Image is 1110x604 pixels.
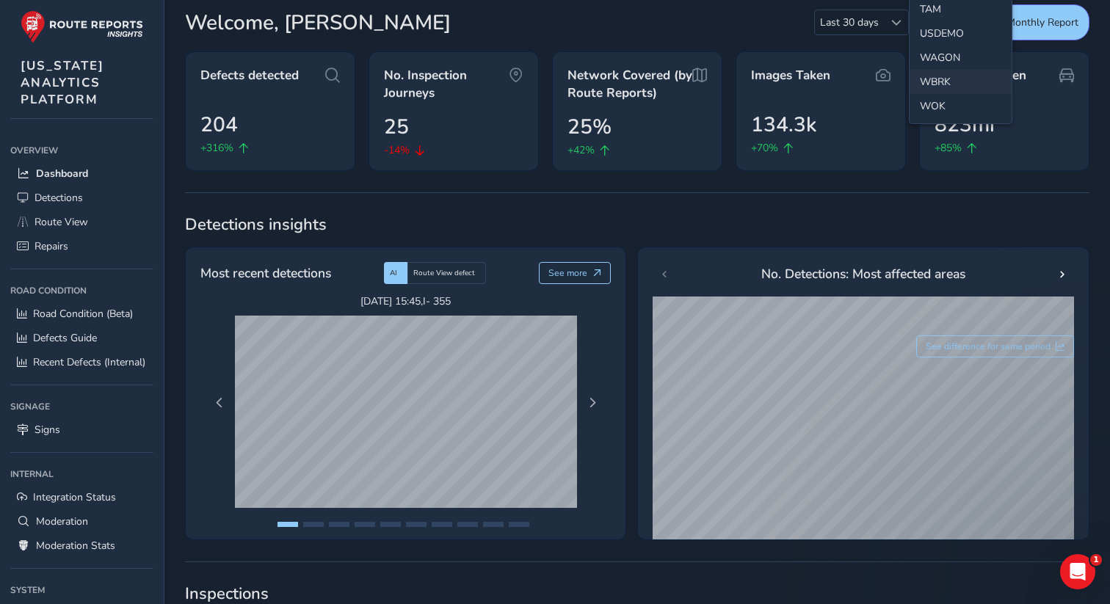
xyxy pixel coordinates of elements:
[200,263,331,283] span: Most recent detections
[751,67,830,84] span: Images Taken
[483,522,504,527] button: Page 9
[935,109,995,140] span: 823mi
[10,210,153,234] a: Route View
[567,142,595,158] span: +42%
[355,522,375,527] button: Page 4
[751,140,778,156] span: +70%
[916,335,1075,357] button: See difference for same period
[10,280,153,302] div: Road Condition
[380,522,401,527] button: Page 5
[10,161,153,186] a: Dashboard
[548,267,587,279] span: See more
[10,418,153,442] a: Signs
[384,262,407,284] div: AI
[10,579,153,601] div: System
[384,142,410,158] span: -14%
[10,139,153,161] div: Overview
[10,302,153,326] a: Road Condition (Beta)
[384,112,409,142] span: 25
[910,46,1012,70] li: WAGON
[751,109,816,140] span: 134.3k
[10,534,153,558] a: Moderation Stats
[36,167,88,181] span: Dashboard
[33,331,97,345] span: Defects Guide
[35,423,60,437] span: Signs
[200,109,238,140] span: 204
[761,264,965,283] span: No. Detections: Most affected areas
[10,350,153,374] a: Recent Defects (Internal)
[910,94,1012,118] li: WOK
[815,10,884,34] span: Last 30 days
[1090,554,1102,566] span: 1
[956,15,1078,29] span: Download Monthly Report
[910,21,1012,46] li: USDEMO
[935,140,962,156] span: +85%
[407,262,486,284] div: Route View defect
[35,215,88,229] span: Route View
[10,463,153,485] div: Internal
[457,522,478,527] button: Page 8
[432,522,452,527] button: Page 7
[926,341,1051,352] span: See difference for same period
[33,355,145,369] span: Recent Defects (Internal)
[329,522,349,527] button: Page 3
[10,509,153,534] a: Moderation
[35,191,83,205] span: Detections
[36,539,115,553] span: Moderation Stats
[582,393,603,413] button: Next Page
[539,262,612,284] button: See more
[33,307,133,321] span: Road Condition (Beta)
[1060,554,1095,589] iframe: Intercom live chat
[35,239,68,253] span: Repairs
[21,57,104,108] span: [US_STATE] ANALYTICS PLATFORM
[21,10,143,43] img: rr logo
[185,214,1089,236] span: Detections insights
[390,268,397,278] span: AI
[10,396,153,418] div: Signage
[36,514,88,528] span: Moderation
[910,70,1012,94] li: WBRK
[413,268,475,278] span: Route View defect
[33,490,116,504] span: Integration Status
[509,522,529,527] button: Page 10
[10,326,153,350] a: Defects Guide
[10,186,153,210] a: Detections
[277,522,298,527] button: Page 1
[209,393,230,413] button: Previous Page
[303,522,324,527] button: Page 2
[567,112,612,142] span: 25%
[10,485,153,509] a: Integration Status
[406,522,427,527] button: Page 6
[10,234,153,258] a: Repairs
[235,294,577,308] span: [DATE] 15:45 , I- 355
[200,67,299,84] span: Defects detected
[567,67,692,101] span: Network Covered (by Route Reports)
[185,7,451,38] span: Welcome, [PERSON_NAME]
[200,140,233,156] span: +316%
[384,67,509,101] span: No. Inspection Journeys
